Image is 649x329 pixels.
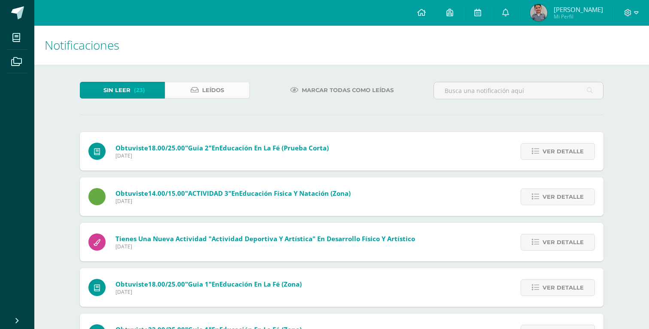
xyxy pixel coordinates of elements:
img: dffd84ca33f0653e363337cedcaf6269.png [530,4,547,21]
span: Marcar todas como leídas [302,82,394,98]
span: [DATE] [115,152,329,159]
a: Leídos [165,82,250,99]
span: Obtuviste en [115,280,302,288]
span: Tienes una nueva actividad "Actividad Deportiva y Artística" En Desarrollo Físico y Artístico [115,234,415,243]
span: "Guía 2" [185,144,212,152]
span: Obtuviste en [115,144,329,152]
span: Ver detalle [543,280,584,296]
span: "Guia 1" [185,280,212,288]
span: (23) [134,82,145,98]
span: Obtuviste en [115,189,351,197]
span: Educación Física y Natación (Zona) [239,189,351,197]
input: Busca una notificación aquí [434,82,603,99]
span: [DATE] [115,197,351,205]
span: 18.00/25.00 [148,280,185,288]
a: Sin leer(23) [80,82,165,99]
span: 14.00/15.00 [148,189,185,197]
span: Educación en la Fé (Prueba Corta) [219,144,329,152]
span: Sin leer [103,82,130,98]
span: Leídos [202,82,224,98]
span: [DATE] [115,288,302,296]
span: "ACTIVIDAD 3" [185,189,231,197]
span: Ver detalle [543,144,584,159]
span: 18.00/25.00 [148,144,185,152]
span: Educación en la Fé (Zona) [219,280,302,288]
span: [DATE] [115,243,415,250]
span: Mi Perfil [554,13,603,20]
span: Notificaciones [45,37,119,53]
span: Ver detalle [543,189,584,205]
span: Ver detalle [543,234,584,250]
a: Marcar todas como leídas [279,82,404,99]
span: [PERSON_NAME] [554,5,603,14]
